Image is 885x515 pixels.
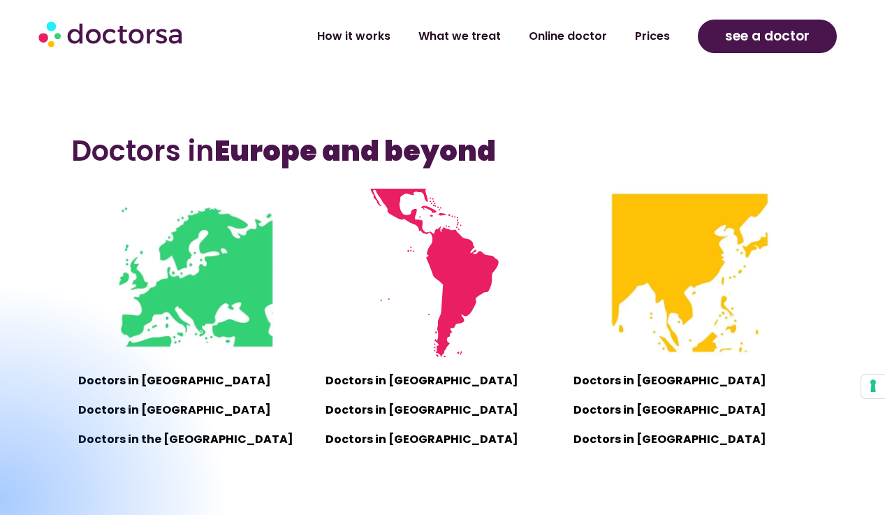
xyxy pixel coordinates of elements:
b: Europe and beyond [214,131,496,171]
p: Doctors in [GEOGRAPHIC_DATA] [326,400,559,420]
img: Mini map of the countries where Doctorsa is available - Southeast Asia [606,189,774,357]
span: see a doctor [725,25,810,48]
nav: Menu [237,20,684,52]
a: What we treat [404,20,515,52]
button: Your consent preferences for tracking technologies [861,375,885,398]
a: Prices [621,20,684,52]
a: Online doctor [515,20,621,52]
p: Doctors in [GEOGRAPHIC_DATA] [573,430,807,449]
p: Doctors in [GEOGRAPHIC_DATA] [326,430,559,449]
img: Mini map of the countries where Doctorsa is available - Europe, UK and Turkey [111,189,279,357]
p: Doctors in [GEOGRAPHIC_DATA] [573,371,807,391]
h3: Doctors in [71,134,814,168]
a: How it works [303,20,404,52]
p: Doctors in [GEOGRAPHIC_DATA] [573,400,807,420]
img: Mini map of the countries where Doctorsa is available - Latin America [358,189,527,357]
a: see a doctor [698,20,837,53]
p: Doctors in [GEOGRAPHIC_DATA] [326,371,559,391]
